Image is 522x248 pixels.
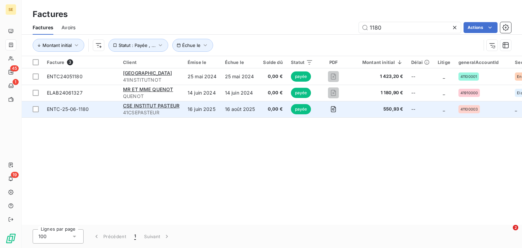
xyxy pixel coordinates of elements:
[263,106,282,113] span: 0,00 €
[291,104,311,114] span: payée
[443,90,445,96] span: _
[443,106,445,112] span: _
[11,172,19,178] span: 19
[182,43,201,48] span: Échue le
[123,70,172,76] span: [GEOGRAPHIC_DATA]
[513,225,518,230] span: 2
[13,79,19,85] span: 1
[221,68,259,85] td: 25 mai 2024
[443,73,445,79] span: _
[33,24,53,31] span: Factures
[263,89,282,96] span: 0,00 €
[354,60,403,65] div: Montant initial
[221,101,259,117] td: 16 août 2025
[263,73,282,80] span: 0,00 €
[38,233,47,240] span: 100
[458,60,507,65] div: generalAccountId
[407,85,434,101] td: --
[62,24,75,31] span: Avoirs
[130,229,140,244] button: 1
[5,233,16,244] img: Logo LeanPay
[119,43,156,48] span: Statut : Payée , ...
[172,39,213,52] button: Échue le
[354,73,403,80] span: 1 423,20 €
[47,90,83,96] span: ELAB24061327
[354,89,403,96] span: 1 180,90 €
[33,39,84,52] button: Montant initial
[354,106,403,113] span: 550,93 €
[123,93,179,100] span: QUENOT
[291,60,313,65] div: Statut
[225,60,255,65] div: Échue le
[460,107,478,111] span: 41100003
[291,71,311,82] span: payée
[123,60,179,65] div: Client
[47,106,89,112] span: ENTC-25-06-1180
[67,59,73,65] span: 3
[140,229,174,244] button: Suivant
[359,22,461,33] input: Rechercher
[184,101,221,117] td: 16 juin 2025
[184,68,221,85] td: 25 mai 2024
[123,109,179,116] span: 41CSEPASTEUR
[47,73,83,79] span: ENTC24051180
[5,4,16,15] div: SE
[10,65,19,71] span: 45
[460,91,478,95] span: 41910000
[411,60,430,65] div: Délai
[108,39,168,52] button: Statut : Payée , ...
[134,233,136,240] span: 1
[438,60,450,65] div: Litige
[515,106,517,112] span: _
[89,229,130,244] button: Précédent
[123,86,173,92] span: MR ET MME QUENOT
[123,103,179,109] span: CSE INSTITUT PASTEUR
[460,75,477,79] span: 41100001
[464,22,498,33] button: Actions
[33,8,68,20] h3: Factures
[407,68,434,85] td: --
[291,88,311,98] span: payée
[407,101,434,117] td: --
[188,60,217,65] div: Émise le
[184,85,221,101] td: 14 juin 2024
[47,60,64,65] span: Facture
[321,60,346,65] div: PDF
[123,77,179,83] span: 41INSTITUTNOT
[42,43,72,48] span: Montant initial
[499,225,515,241] iframe: Intercom live chat
[221,85,259,101] td: 14 juin 2024
[263,60,282,65] div: Solde dû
